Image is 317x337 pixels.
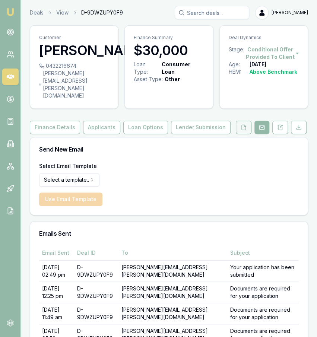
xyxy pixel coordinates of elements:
[227,303,299,324] td: Documents are required for your application
[162,61,202,76] div: Consumer Loan
[82,121,122,134] a: Applicants
[123,121,168,134] button: Loan Options
[230,249,296,257] div: Subject
[118,260,227,282] td: [PERSON_NAME][EMAIL_ADDRESS][PERSON_NAME][DOMAIN_NAME]
[74,303,118,324] td: D-9DWZUPY0F9
[227,260,299,282] td: Your application has been submitted
[134,43,204,58] h3: $30,000
[244,46,299,61] button: Conditional Offer Provided To Client
[250,61,266,68] div: [DATE]
[229,68,250,76] div: HEM:
[229,61,250,68] div: Age:
[175,6,249,19] input: Search deals
[39,231,299,236] h3: Emails Sent
[39,62,109,70] div: 0432216674
[164,76,180,83] div: Other
[77,249,115,257] div: Deal ID
[118,282,227,303] td: [PERSON_NAME][EMAIL_ADDRESS][PERSON_NAME][DOMAIN_NAME]
[74,260,118,282] td: D-9DWZUPY0F9
[272,10,308,16] span: [PERSON_NAME]
[134,76,163,83] div: Asset Type :
[30,9,123,16] nav: breadcrumb
[169,121,232,134] a: Lender Submission
[74,282,118,303] td: D-9DWZUPY0F9
[171,121,231,134] button: Lender Submission
[118,303,227,324] td: [PERSON_NAME][EMAIL_ADDRESS][PERSON_NAME][DOMAIN_NAME]
[39,282,74,303] td: [DATE] 12:25 pm
[229,35,299,41] p: Deal Dynamics
[134,61,160,76] div: Loan Type:
[227,282,299,303] td: Documents are required for your application
[56,9,69,16] a: View
[42,249,71,257] div: Email Sent
[81,9,123,16] span: D-9DWZUPY0F9
[134,35,204,41] p: Finance Summary
[39,70,109,99] div: [PERSON_NAME][EMAIL_ADDRESS][PERSON_NAME][DOMAIN_NAME]
[39,146,299,152] h3: Send New Email
[250,68,297,76] div: Above Benchmark
[122,121,169,134] a: Loan Options
[39,163,97,169] label: Select Email Template
[30,121,82,134] a: Finance Details
[229,46,244,61] div: Stage:
[39,303,74,324] td: [DATE] 11:49 am
[121,249,224,257] div: To
[83,121,120,134] button: Applicants
[39,260,74,282] td: [DATE] 02:49 pm
[30,9,44,16] a: Deals
[30,121,80,134] button: Finance Details
[39,43,109,58] h3: [PERSON_NAME]
[39,35,109,41] p: Customer
[6,7,15,16] img: emu-icon-u.png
